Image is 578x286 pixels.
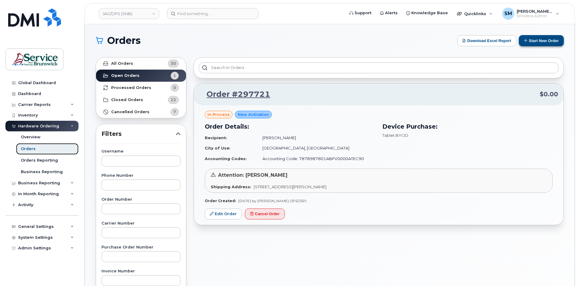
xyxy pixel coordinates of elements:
label: Carrier Number [101,222,181,225]
label: Order Number [101,198,181,202]
strong: Processed Orders [111,85,151,90]
strong: Recipient: [205,135,227,140]
span: New Activation [238,112,269,117]
span: 0 [173,85,176,90]
strong: Closed Orders [111,97,143,102]
button: Start New Order [519,35,564,46]
a: Open Orders1 [96,70,186,82]
td: [PERSON_NAME] [257,133,375,143]
strong: Accounting Codes: [205,156,247,161]
a: Order #297721 [199,89,270,100]
strong: Open Orders [111,73,140,78]
button: Cancel Order [245,209,285,220]
span: Attention: [PERSON_NAME] [218,172,287,178]
label: Invoice Number [101,269,181,273]
span: 7 [173,109,176,115]
span: 22 [171,97,176,103]
label: Username [101,150,181,153]
label: Phone Number [101,174,181,178]
h3: Order Details: [205,122,375,131]
strong: Order Created: [205,199,236,203]
strong: Shipping Address: [211,184,251,189]
span: [DATE] by [PERSON_NAME] (JPS/JSP) [238,199,307,203]
button: Download Excel Report [457,35,516,46]
span: 1 [173,73,176,78]
span: 30 [171,61,176,66]
a: Cancelled Orders7 [96,106,186,118]
label: Purchase Order Number [101,245,181,249]
a: Edit Order [205,209,242,220]
span: Tablet BYOD [382,133,408,138]
span: [STREET_ADDRESS][PERSON_NAME] [254,184,326,189]
span: Filters [101,130,176,138]
a: Processed Orders0 [96,82,186,94]
strong: Cancelled Orders [111,110,149,114]
td: [GEOGRAPHIC_DATA], [GEOGRAPHIC_DATA] [257,143,375,153]
span: Orders [107,36,141,45]
strong: City of Use: [205,146,230,150]
span: $0.00 [540,90,558,99]
a: Closed Orders22 [96,94,186,106]
strong: All Orders [111,61,133,66]
td: Accounting Code: 7878987801ABPV0000ATEC90 [257,153,375,164]
span: in process [207,112,230,117]
h3: Device Purchase: [382,122,553,131]
a: All Orders30 [96,58,186,70]
input: Search in orders [199,62,559,73]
